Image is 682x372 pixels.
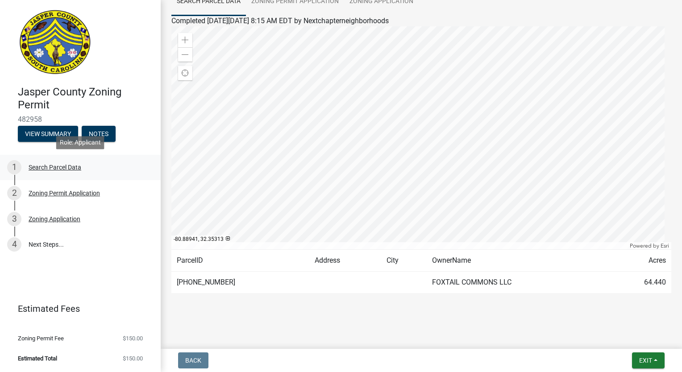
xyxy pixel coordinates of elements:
[7,300,146,318] a: Estimated Fees
[82,131,116,138] wm-modal-confirm: Notes
[178,66,192,80] div: Find my location
[661,243,669,249] a: Esri
[606,250,671,272] td: Acres
[309,250,381,272] td: Address
[123,335,143,341] span: $150.00
[639,357,652,364] span: Exit
[18,115,143,124] span: 482958
[606,272,671,293] td: 64.440
[427,250,607,272] td: OwnerName
[18,86,154,112] h4: Jasper County Zoning Permit
[18,355,57,361] span: Estimated Total
[185,357,201,364] span: Back
[381,250,427,272] td: City
[82,126,116,142] button: Notes
[29,216,80,222] div: Zoning Application
[171,17,389,25] span: Completed [DATE][DATE] 8:15 AM EDT by Nextchapterneighborhoods
[632,352,665,368] button: Exit
[18,9,92,76] img: Jasper County, South Carolina
[178,33,192,47] div: Zoom in
[628,242,671,249] div: Powered by
[7,160,21,174] div: 1
[18,126,78,142] button: View Summary
[427,272,607,293] td: FOXTAIL COMMONS LLC
[7,237,21,252] div: 4
[178,47,192,62] div: Zoom out
[29,164,81,170] div: Search Parcel Data
[178,352,208,368] button: Back
[171,250,309,272] td: ParcelID
[171,272,309,293] td: [PHONE_NUMBER]
[7,212,21,226] div: 3
[123,355,143,361] span: $150.00
[29,190,100,196] div: Zoning Permit Application
[18,335,64,341] span: Zoning Permit Fee
[56,136,104,149] div: Role: Applicant
[18,131,78,138] wm-modal-confirm: Summary
[7,186,21,200] div: 2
